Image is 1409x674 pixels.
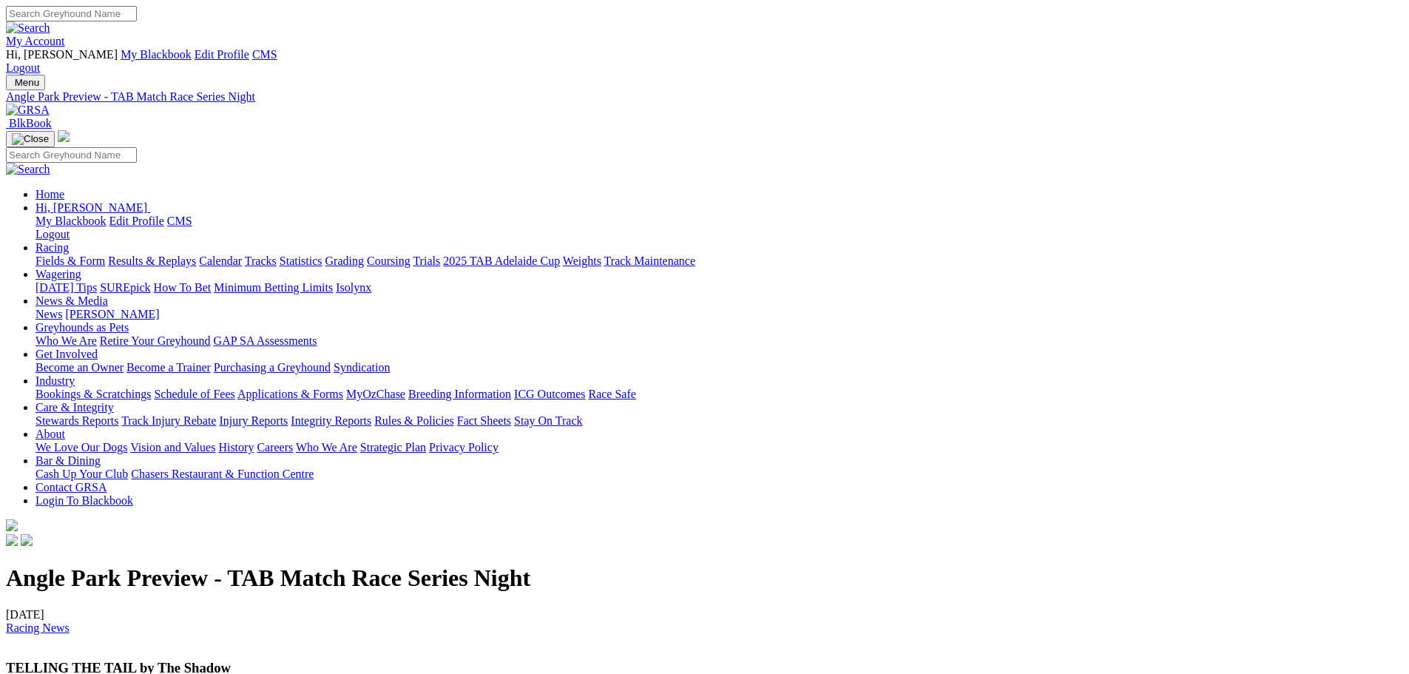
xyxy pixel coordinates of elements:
[6,35,65,47] a: My Account
[36,468,128,480] a: Cash Up Your Club
[588,388,635,400] a: Race Safe
[219,414,288,427] a: Injury Reports
[6,163,50,176] img: Search
[130,441,215,454] a: Vision and Values
[154,388,234,400] a: Schedule of Fees
[167,215,192,227] a: CMS
[280,255,322,267] a: Statistics
[214,334,317,347] a: GAP SA Assessments
[6,21,50,35] img: Search
[36,308,1403,321] div: News & Media
[36,321,129,334] a: Greyhounds as Pets
[108,255,196,267] a: Results & Replays
[6,90,1403,104] a: Angle Park Preview - TAB Match Race Series Night
[36,241,69,254] a: Racing
[36,441,1403,454] div: About
[36,481,107,493] a: Contact GRSA
[36,361,124,374] a: Become an Owner
[36,281,1403,294] div: Wagering
[6,131,55,147] button: Toggle navigation
[6,61,40,74] a: Logout
[36,414,1403,428] div: Care & Integrity
[36,441,127,454] a: We Love Our Dogs
[6,48,118,61] span: Hi, [PERSON_NAME]
[65,308,159,320] a: [PERSON_NAME]
[36,454,101,467] a: Bar & Dining
[9,117,52,129] span: BlkBook
[36,334,1403,348] div: Greyhounds as Pets
[6,48,1403,75] div: My Account
[214,361,331,374] a: Purchasing a Greyhound
[36,228,70,240] a: Logout
[257,441,293,454] a: Careers
[36,494,133,507] a: Login To Blackbook
[109,215,164,227] a: Edit Profile
[514,388,585,400] a: ICG Outcomes
[12,133,49,145] img: Close
[36,255,105,267] a: Fields & Form
[6,519,18,531] img: logo-grsa-white.png
[121,414,216,427] a: Track Injury Rebate
[36,334,97,347] a: Who We Are
[6,565,1403,592] h1: Angle Park Preview - TAB Match Race Series Night
[604,255,695,267] a: Track Maintenance
[36,348,98,360] a: Get Involved
[36,414,118,427] a: Stewards Reports
[346,388,405,400] a: MyOzChase
[237,388,343,400] a: Applications & Forms
[214,281,333,294] a: Minimum Betting Limits
[100,281,150,294] a: SUREpick
[36,308,62,320] a: News
[218,441,254,454] a: History
[36,374,75,387] a: Industry
[36,215,107,227] a: My Blackbook
[514,414,582,427] a: Stay On Track
[36,388,1403,401] div: Industry
[413,255,440,267] a: Trials
[36,201,147,214] span: Hi, [PERSON_NAME]
[131,468,314,480] a: Chasers Restaurant & Function Centre
[6,621,70,634] a: Racing News
[429,441,499,454] a: Privacy Policy
[21,534,33,546] img: twitter.svg
[6,117,52,129] a: BlkBook
[36,188,64,200] a: Home
[252,48,277,61] a: CMS
[121,48,192,61] a: My Blackbook
[563,255,601,267] a: Weights
[6,75,45,90] button: Toggle navigation
[360,441,426,454] a: Strategic Plan
[408,388,511,400] a: Breeding Information
[374,414,454,427] a: Rules & Policies
[36,281,97,294] a: [DATE] Tips
[126,361,211,374] a: Become a Trainer
[334,361,390,374] a: Syndication
[36,268,81,280] a: Wagering
[100,334,211,347] a: Retire Your Greyhound
[6,6,137,21] input: Search
[245,255,277,267] a: Tracks
[36,201,150,214] a: Hi, [PERSON_NAME]
[325,255,364,267] a: Grading
[36,401,114,414] a: Care & Integrity
[15,77,39,88] span: Menu
[36,388,151,400] a: Bookings & Scratchings
[6,534,18,546] img: facebook.svg
[36,468,1403,481] div: Bar & Dining
[457,414,511,427] a: Fact Sheets
[291,414,371,427] a: Integrity Reports
[58,130,70,142] img: logo-grsa-white.png
[36,428,65,440] a: About
[195,48,249,61] a: Edit Profile
[6,608,70,634] span: [DATE]
[6,147,137,163] input: Search
[367,255,410,267] a: Coursing
[36,294,108,307] a: News & Media
[36,255,1403,268] div: Racing
[154,281,212,294] a: How To Bet
[36,215,1403,241] div: Hi, [PERSON_NAME]
[336,281,371,294] a: Isolynx
[6,104,50,117] img: GRSA
[36,361,1403,374] div: Get Involved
